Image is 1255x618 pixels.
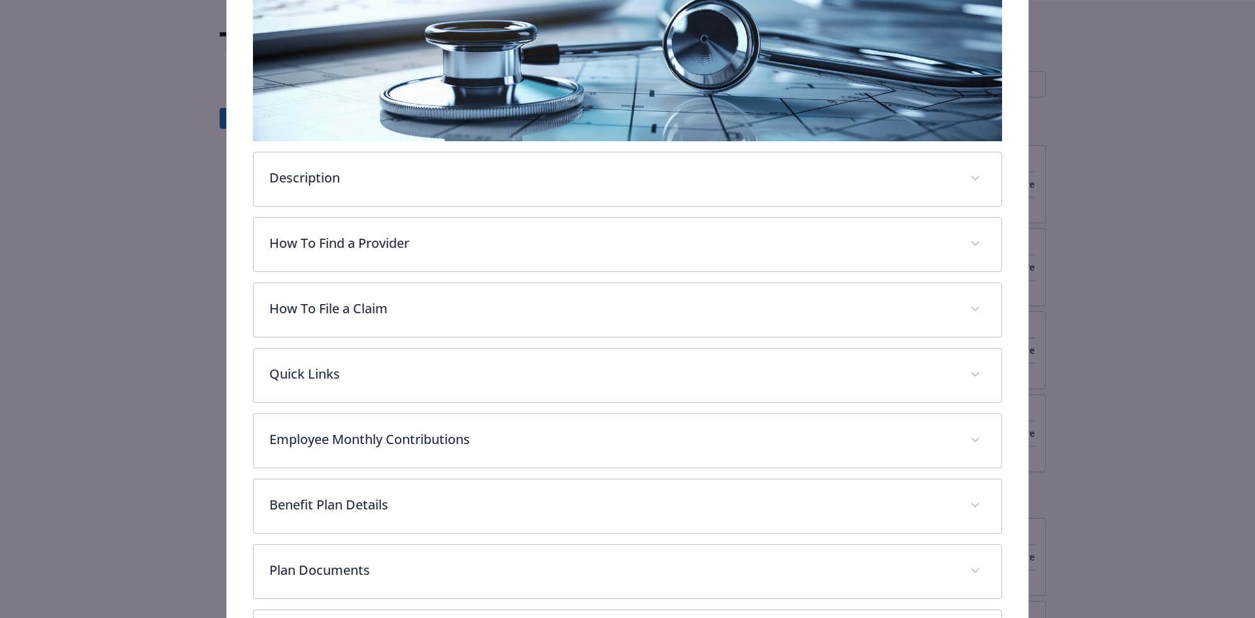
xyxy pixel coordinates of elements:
div: How To File a Claim [254,283,1002,337]
div: Employee Monthly Contributions [254,414,1002,468]
p: Quick Links [269,364,955,384]
div: Description [254,152,1002,206]
div: How To Find a Provider [254,218,1002,271]
p: How To Find a Provider [269,233,955,253]
p: Employee Monthly Contributions [269,430,955,449]
div: Benefit Plan Details [254,479,1002,533]
p: Plan Documents [269,560,955,580]
p: How To File a Claim [269,299,955,318]
p: Description [269,168,955,188]
div: Plan Documents [254,545,1002,598]
p: Benefit Plan Details [269,495,955,515]
div: Quick Links [254,349,1002,402]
